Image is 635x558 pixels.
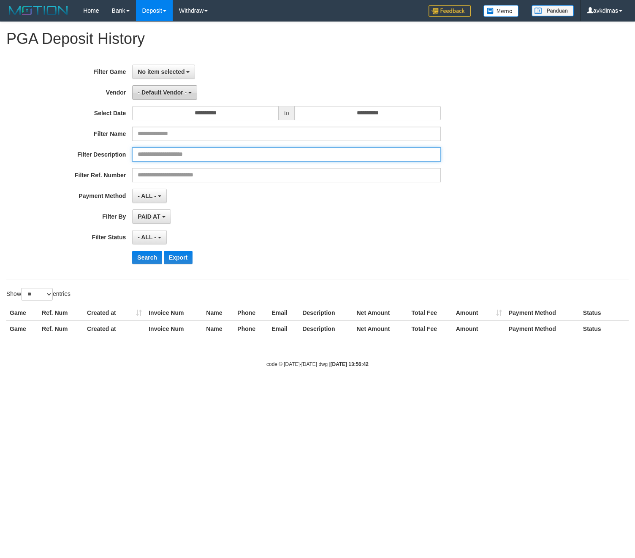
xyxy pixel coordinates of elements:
button: PAID AT [132,209,171,224]
button: - Default Vendor - [132,85,197,100]
th: Name [203,321,234,336]
th: Total Fee [408,321,453,336]
th: Total Fee [408,305,453,321]
th: Invoice Num [145,305,203,321]
th: Game [6,321,38,336]
strong: [DATE] 13:56:42 [331,361,369,367]
th: Created at [84,321,145,336]
img: Feedback.jpg [429,5,471,17]
th: Invoice Num [145,321,203,336]
button: - ALL - [132,230,166,244]
th: Game [6,305,38,321]
span: to [279,106,295,120]
span: PAID AT [138,213,160,220]
label: Show entries [6,288,71,301]
button: - ALL - [132,189,166,203]
th: Amount [453,305,505,321]
small: code © [DATE]-[DATE] dwg | [266,361,369,367]
select: Showentries [21,288,53,301]
th: Amount [453,321,505,336]
th: Payment Method [505,321,580,336]
img: MOTION_logo.png [6,4,71,17]
th: Phone [234,321,268,336]
span: - Default Vendor - [138,89,187,96]
th: Description [299,321,353,336]
button: No item selected [132,65,195,79]
th: Status [580,321,629,336]
th: Email [268,305,299,321]
th: Payment Method [505,305,580,321]
span: - ALL - [138,234,156,241]
th: Name [203,305,234,321]
th: Description [299,305,353,321]
th: Email [268,321,299,336]
button: Export [164,251,193,264]
button: Search [132,251,162,264]
span: - ALL - [138,192,156,199]
th: Status [580,305,629,321]
h1: PGA Deposit History [6,30,629,47]
th: Ref. Num [38,305,84,321]
th: Net Amount [353,305,408,321]
th: Net Amount [353,321,408,336]
th: Created at [84,305,145,321]
th: Phone [234,305,268,321]
img: panduan.png [532,5,574,16]
span: No item selected [138,68,185,75]
th: Ref. Num [38,321,84,336]
img: Button%20Memo.svg [483,5,519,17]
